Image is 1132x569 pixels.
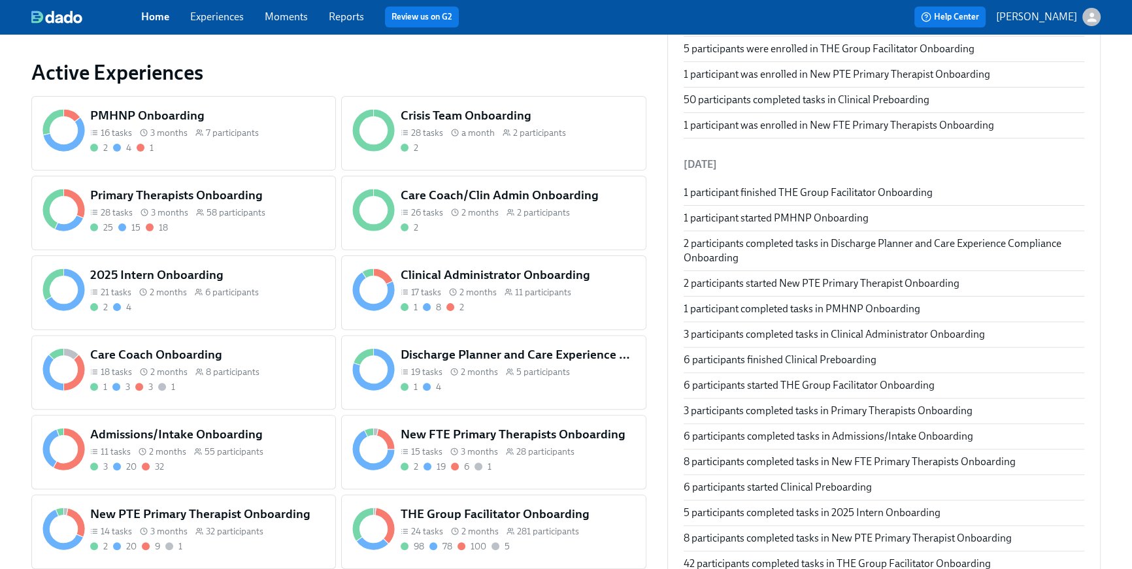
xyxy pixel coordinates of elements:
div: 1 [488,461,491,473]
div: With overdue tasks [146,221,168,234]
div: With overdue tasks [142,461,164,473]
span: 8 participants [206,366,259,378]
span: 2 months [149,446,186,458]
button: Review us on G2 [385,7,459,27]
span: 2 months [461,366,498,378]
div: 3 participants completed tasks in Primary Therapists Onboarding [684,404,1084,418]
div: 1 participant started PMHNP Onboarding [684,211,1084,225]
a: Primary Therapists Onboarding28 tasks 3 months58 participants251518 [31,176,336,250]
a: Admissions/Intake Onboarding11 tasks 2 months55 participants32032 [31,415,336,489]
span: 28 participants [516,446,574,458]
span: 55 participants [205,446,263,458]
div: 98 [414,540,424,553]
div: 6 participants finished Clinical Preboarding [684,353,1084,367]
div: On time with open tasks [113,540,137,553]
div: Completed all due tasks [401,381,418,393]
span: 16 tasks [101,127,132,139]
div: On time with open tasks [113,142,131,154]
div: 3 [103,461,108,473]
div: Completed all due tasks [401,221,418,234]
h5: THE Group Facilitator Onboarding [401,506,635,523]
div: 1 [414,381,418,393]
div: 19 [437,461,446,473]
div: 5 [505,540,510,553]
div: 1 [178,540,182,553]
div: Completed all due tasks [90,540,108,553]
div: 50 participants completed tasks in Clinical Preboarding [684,93,1084,107]
div: 4 [126,142,131,154]
div: On time with open tasks [118,221,141,234]
div: Not started [491,540,510,553]
div: 5 participants completed tasks in 2025 Intern Onboarding [684,506,1084,520]
span: 32 participants [206,525,263,538]
a: Care Coach/Clin Admin Onboarding26 tasks 2 months2 participants2 [341,176,646,250]
h5: Care Coach/Clin Admin Onboarding [401,187,635,204]
h5: New PTE Primary Therapist Onboarding [90,506,325,523]
div: 15 [131,221,141,234]
div: 2 [459,301,464,314]
a: Review us on G2 [391,10,452,24]
h5: Care Coach Onboarding [90,346,325,363]
div: 2 [103,301,108,314]
a: 2025 Intern Onboarding21 tasks 2 months6 participants24 [31,255,336,330]
a: Care Coach Onboarding18 tasks 2 months8 participants1331 [31,335,336,410]
div: 100 [471,540,486,553]
span: 2 participants [517,206,570,219]
div: On time with open tasks [424,461,446,473]
div: 2 [414,221,418,234]
span: 7 participants [206,127,259,139]
span: 15 tasks [411,446,442,458]
div: Completed all due tasks [90,142,108,154]
div: 1 [150,142,154,154]
h5: Discharge Planner and Care Experience Compliance Onboarding [401,346,635,363]
div: 3 [125,381,130,393]
div: Not started [165,540,182,553]
div: With overdue tasks [135,381,153,393]
span: 5 participants [516,366,570,378]
div: 6 participants completed tasks in Admissions/Intake Onboarding [684,429,1084,444]
div: 25 [103,221,113,234]
h2: Active Experiences [31,59,646,86]
div: 2 participants started New PTE Primary Therapist Onboarding [684,276,1084,291]
div: 1 [171,381,175,393]
span: 3 months [461,446,498,458]
div: On time with open tasks [423,301,441,314]
div: Completed all due tasks [401,540,424,553]
a: THE Group Facilitator Onboarding24 tasks 2 months281 participants98781005 [341,495,646,569]
div: 2 [103,142,108,154]
p: [PERSON_NAME] [996,10,1077,24]
div: 1 participant was enrolled in New FTE Primary Therapists Onboarding [684,118,1084,133]
h5: Admissions/Intake Onboarding [90,426,325,443]
div: Not started [474,461,491,473]
span: 2 participants [513,127,566,139]
span: 2 months [150,366,188,378]
div: 1 [414,301,418,314]
a: dado [31,10,141,24]
div: Completed all due tasks [90,221,113,234]
div: 9 [155,540,160,553]
a: Experiences [190,10,244,23]
div: 6 participants started Clinical Preboarding [684,480,1084,495]
div: With overdue tasks [451,461,469,473]
span: 3 months [151,206,188,219]
div: Completed all due tasks [90,461,108,473]
img: dado [31,10,82,24]
span: 2 months [461,206,499,219]
div: With overdue tasks [142,540,160,553]
div: On time with open tasks [429,540,452,553]
span: 28 tasks [411,127,443,139]
a: Discharge Planner and Care Experience Compliance Onboarding19 tasks 2 months5 participants14 [341,335,646,410]
h5: Primary Therapists Onboarding [90,187,325,204]
a: Clinical Administrator Onboarding17 tasks 2 months11 participants182 [341,255,646,330]
div: 2 [103,540,108,553]
div: Completed all due tasks [401,461,418,473]
span: 58 participants [207,206,265,219]
span: 19 tasks [411,366,442,378]
span: Help Center [921,10,979,24]
div: 78 [442,540,452,553]
span: 11 tasks [101,446,131,458]
div: Completed all due tasks [90,381,107,393]
div: 5 participants were enrolled in THE Group Facilitator Onboarding [684,42,1084,56]
span: 24 tasks [411,525,443,538]
div: On time with open tasks [112,381,130,393]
